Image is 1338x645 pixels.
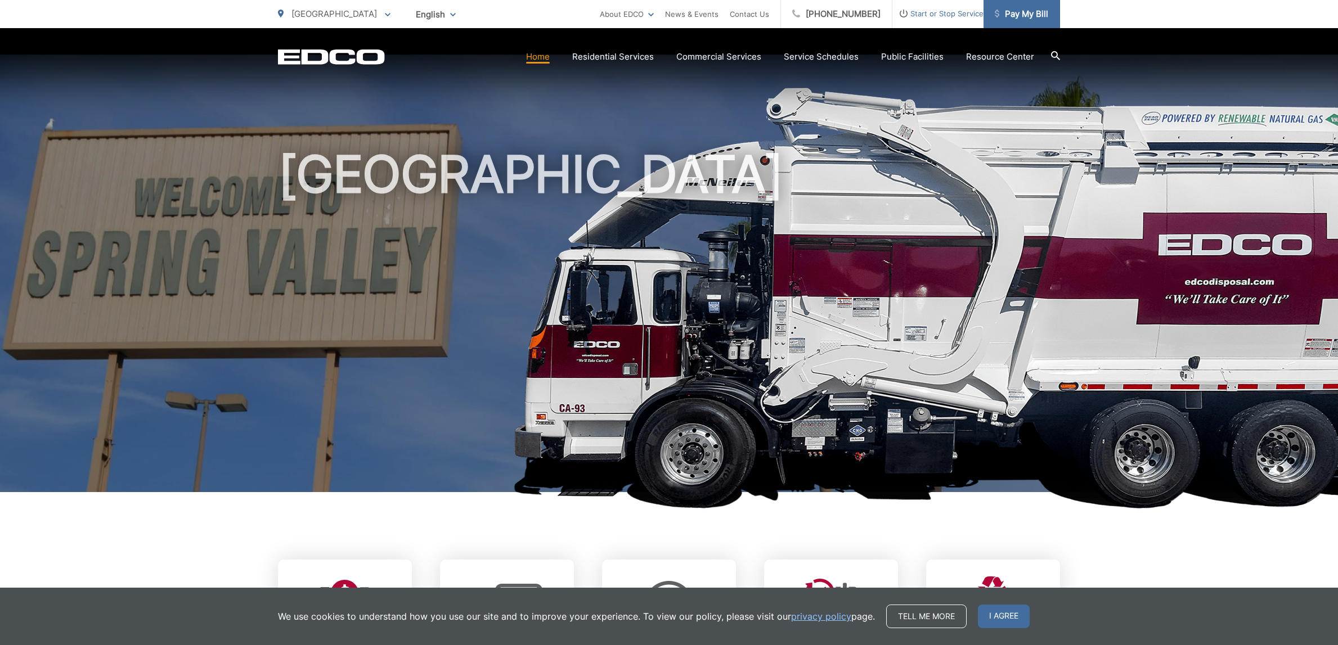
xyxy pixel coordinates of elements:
span: I agree [978,605,1030,628]
span: Pay My Bill [995,7,1048,21]
a: Public Facilities [881,50,944,64]
a: News & Events [665,7,719,21]
h1: [GEOGRAPHIC_DATA] [278,146,1060,502]
a: Home [526,50,550,64]
a: Contact Us [730,7,769,21]
a: Tell me more [886,605,967,628]
a: Service Schedules [784,50,859,64]
a: Resource Center [966,50,1034,64]
span: [GEOGRAPHIC_DATA] [291,8,377,19]
a: EDCD logo. Return to the homepage. [278,49,385,65]
a: privacy policy [791,610,851,623]
a: About EDCO [600,7,654,21]
span: English [407,4,464,24]
a: Residential Services [572,50,654,64]
p: We use cookies to understand how you use our site and to improve your experience. To view our pol... [278,610,875,623]
a: Commercial Services [676,50,761,64]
